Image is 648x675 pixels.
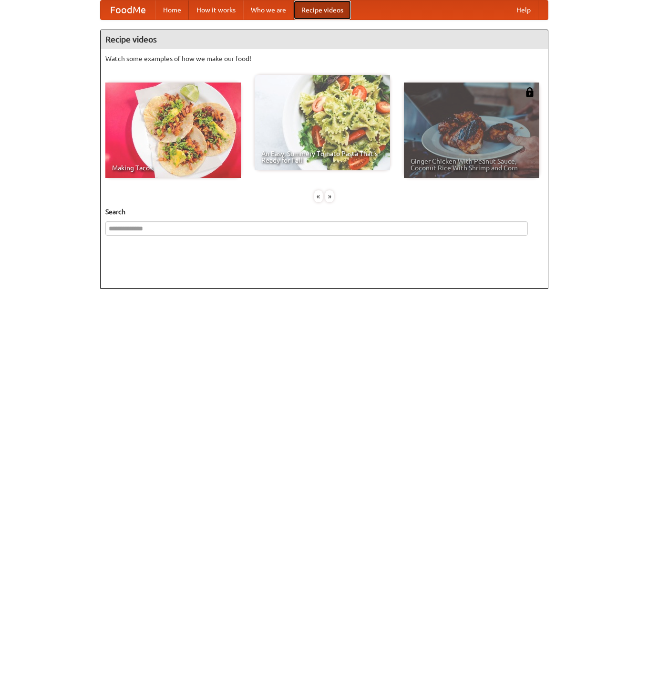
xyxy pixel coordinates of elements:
a: Home [155,0,189,20]
span: Making Tacos [112,165,234,171]
span: An Easy, Summery Tomato Pasta That's Ready for Fall [261,150,383,164]
div: » [325,190,334,202]
a: Recipe videos [294,0,351,20]
a: An Easy, Summery Tomato Pasta That's Ready for Fall [255,75,390,170]
a: Making Tacos [105,83,241,178]
a: Who we are [243,0,294,20]
a: How it works [189,0,243,20]
h5: Search [105,207,543,217]
h4: Recipe videos [101,30,548,49]
div: « [314,190,323,202]
a: Help [509,0,538,20]
p: Watch some examples of how we make our food! [105,54,543,63]
a: FoodMe [101,0,155,20]
img: 483408.png [525,87,535,97]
